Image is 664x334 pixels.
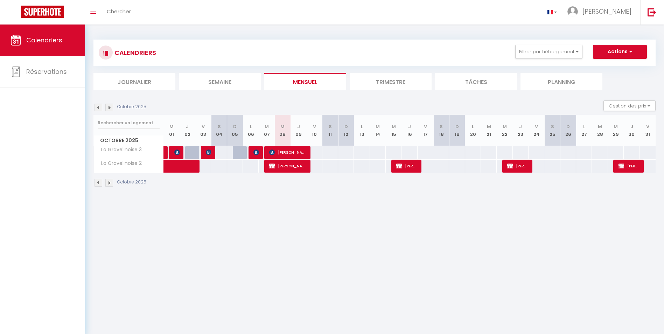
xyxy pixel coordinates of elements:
[329,123,332,130] abbr: S
[435,73,517,90] li: Tâches
[322,115,338,146] th: 11
[408,123,411,130] abbr: J
[95,160,144,167] span: La Gravelinoise 2
[593,45,647,59] button: Actions
[113,45,156,61] h3: CALENDRIERS
[455,123,459,130] abbr: D
[618,159,639,173] span: [PERSON_NAME]
[544,115,560,146] th: 25
[186,123,189,130] abbr: J
[583,123,585,130] abbr: L
[93,73,175,90] li: Journalier
[592,115,608,146] th: 28
[497,115,512,146] th: 22
[259,115,274,146] th: 07
[117,104,146,110] p: Octobre 2025
[243,115,259,146] th: 06
[392,123,396,130] abbr: M
[529,115,544,146] th: 24
[515,45,582,59] button: Filtrer par hébergement
[291,115,306,146] th: 09
[639,115,656,146] th: 31
[350,73,432,90] li: Trimestre
[202,123,205,130] abbr: V
[418,115,433,146] th: 17
[306,115,322,146] th: 10
[179,73,261,90] li: Semaine
[567,6,578,17] img: ...
[195,115,211,146] th: 03
[648,8,656,16] img: logout
[164,115,180,146] th: 01
[94,135,163,146] span: Octobre 2025
[507,159,528,173] span: [PERSON_NAME]
[206,146,211,159] span: [PERSON_NAME]
[21,6,64,18] img: Super Booking
[280,123,285,130] abbr: M
[487,123,491,130] abbr: M
[169,123,174,130] abbr: M
[472,123,474,130] abbr: L
[513,115,529,146] th: 23
[269,146,306,159] span: [PERSON_NAME]
[396,159,417,173] span: [PERSON_NAME]
[630,123,633,130] abbr: J
[520,73,602,90] li: Planning
[26,67,67,76] span: Réservations
[275,115,291,146] th: 08
[386,115,401,146] th: 15
[313,123,316,130] abbr: V
[519,123,522,130] abbr: J
[424,123,427,130] abbr: V
[401,115,417,146] th: 16
[503,123,507,130] abbr: M
[344,123,348,130] abbr: D
[227,115,243,146] th: 05
[117,179,146,186] p: Octobre 2025
[98,117,160,129] input: Rechercher un logement...
[26,36,62,44] span: Calendriers
[560,115,576,146] th: 26
[269,159,306,173] span: [PERSON_NAME]
[370,115,386,146] th: 14
[440,123,443,130] abbr: S
[180,115,195,146] th: 02
[603,100,656,111] button: Gestion des prix
[354,115,370,146] th: 13
[338,115,354,146] th: 12
[264,73,346,90] li: Mensuel
[465,115,481,146] th: 20
[481,115,497,146] th: 21
[551,123,554,130] abbr: S
[624,115,639,146] th: 30
[582,7,631,16] span: [PERSON_NAME]
[535,123,538,130] abbr: V
[107,8,131,15] span: Chercher
[253,146,259,159] span: [PERSON_NAME]
[449,115,465,146] th: 19
[297,123,300,130] abbr: J
[608,115,624,146] th: 29
[211,115,227,146] th: 04
[218,123,221,130] abbr: S
[646,123,649,130] abbr: V
[95,146,144,154] span: La Gravelinoise 3
[598,123,602,130] abbr: M
[433,115,449,146] th: 18
[265,123,269,130] abbr: M
[614,123,618,130] abbr: M
[361,123,363,130] abbr: L
[174,146,180,159] span: [PERSON_NAME]
[576,115,592,146] th: 27
[250,123,252,130] abbr: L
[376,123,380,130] abbr: M
[566,123,570,130] abbr: D
[233,123,237,130] abbr: D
